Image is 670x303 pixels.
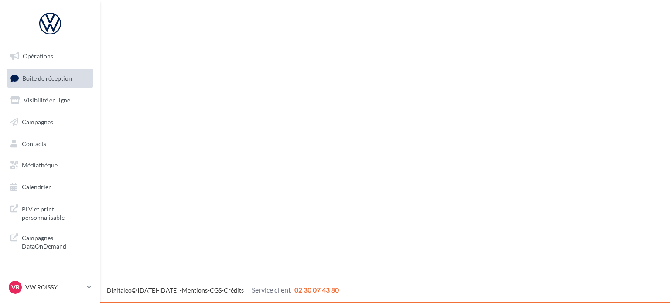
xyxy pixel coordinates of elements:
[22,161,58,169] span: Médiathèque
[107,286,339,294] span: © [DATE]-[DATE] - - -
[5,135,95,153] a: Contacts
[22,140,46,147] span: Contacts
[5,113,95,131] a: Campagnes
[107,286,132,294] a: Digitaleo
[11,283,20,292] span: VR
[22,74,72,82] span: Boîte de réception
[25,283,83,292] p: VW ROISSY
[252,286,291,294] span: Service client
[22,118,53,126] span: Campagnes
[22,232,90,251] span: Campagnes DataOnDemand
[5,47,95,65] a: Opérations
[294,286,339,294] span: 02 30 07 43 80
[22,203,90,222] span: PLV et print personnalisable
[7,279,93,296] a: VR VW ROISSY
[224,286,244,294] a: Crédits
[23,52,53,60] span: Opérations
[24,96,70,104] span: Visibilité en ligne
[182,286,208,294] a: Mentions
[22,183,51,191] span: Calendrier
[5,178,95,196] a: Calendrier
[5,91,95,109] a: Visibilité en ligne
[5,69,95,88] a: Boîte de réception
[5,156,95,174] a: Médiathèque
[210,286,222,294] a: CGS
[5,200,95,225] a: PLV et print personnalisable
[5,228,95,254] a: Campagnes DataOnDemand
